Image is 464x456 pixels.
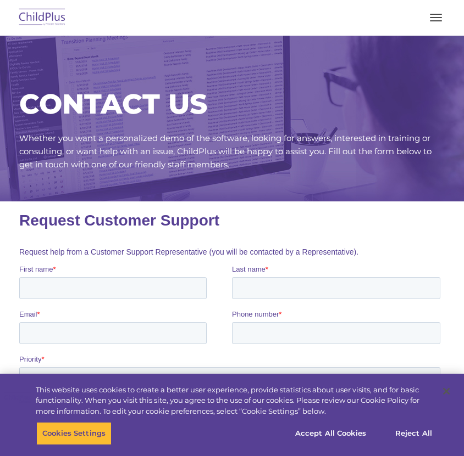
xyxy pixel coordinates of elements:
[19,133,432,170] span: Whether you want a personalized demo of the software, looking for answers, interested in training...
[36,422,112,445] button: Cookies Settings
[213,64,246,72] span: Last name
[213,109,259,117] span: Phone number
[434,379,459,403] button: Close
[19,87,207,121] span: CONTACT US
[16,5,68,31] img: ChildPlus by Procare Solutions
[36,385,432,417] div: This website uses cookies to create a better user experience, provide statistics about user visit...
[289,422,372,445] button: Accept All Cookies
[379,422,448,445] button: Reject All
